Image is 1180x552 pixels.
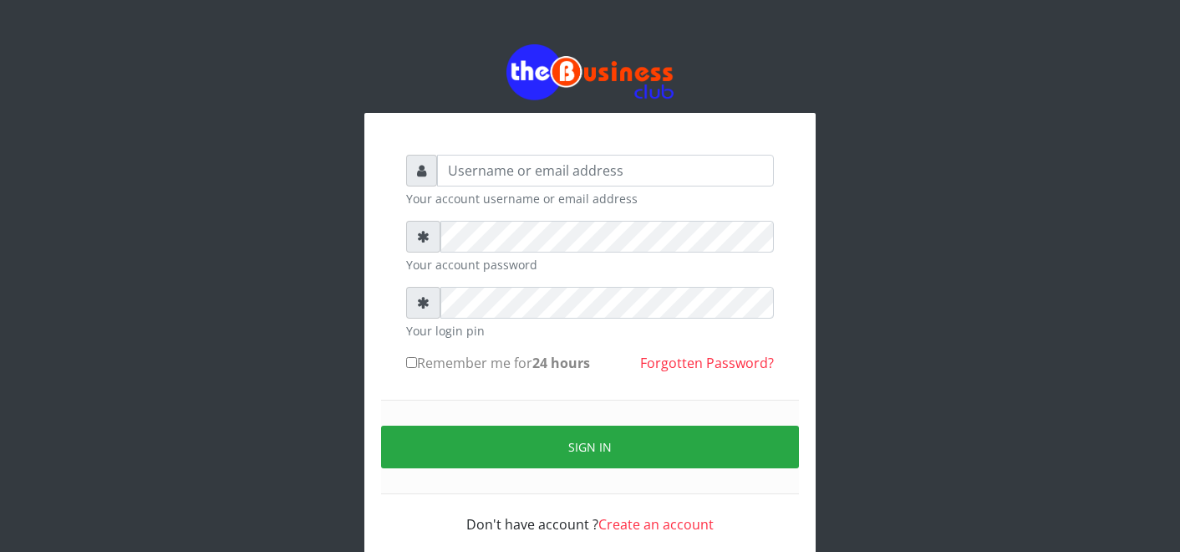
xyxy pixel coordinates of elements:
input: Username or email address [437,155,774,187]
a: Forgotten Password? [640,354,774,372]
b: 24 hours [532,354,590,372]
small: Your login pin [406,322,774,340]
label: Remember me for [406,353,590,373]
button: Sign in [381,426,799,468]
input: Remember me for24 hours [406,357,417,368]
small: Your account password [406,256,774,273]
small: Your account username or email address [406,190,774,207]
a: Create an account [598,515,714,534]
div: Don't have account ? [406,494,774,534]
